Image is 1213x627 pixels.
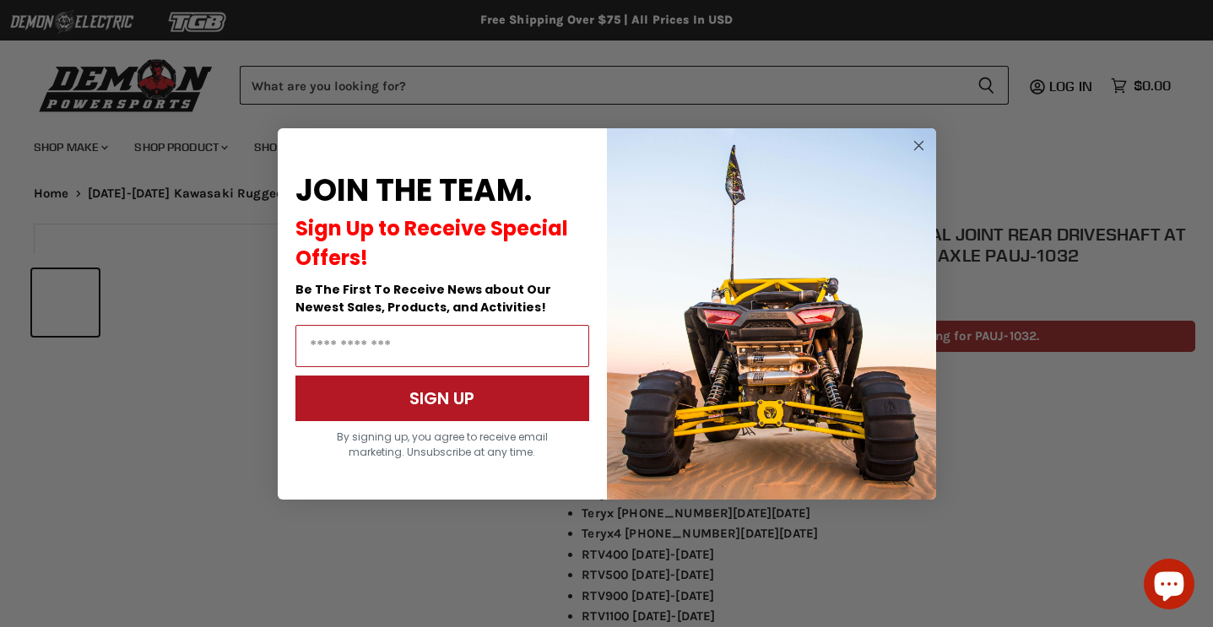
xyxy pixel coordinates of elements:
[908,135,929,156] button: Close dialog
[295,376,589,421] button: SIGN UP
[337,430,548,459] span: By signing up, you agree to receive email marketing. Unsubscribe at any time.
[295,325,589,367] input: Email Address
[295,169,532,212] span: JOIN THE TEAM.
[295,281,551,316] span: Be The First To Receive News about Our Newest Sales, Products, and Activities!
[607,128,936,500] img: a9095488-b6e7-41ba-879d-588abfab540b.jpeg
[295,214,568,272] span: Sign Up to Receive Special Offers!
[1139,559,1199,613] inbox-online-store-chat: Shopify online store chat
